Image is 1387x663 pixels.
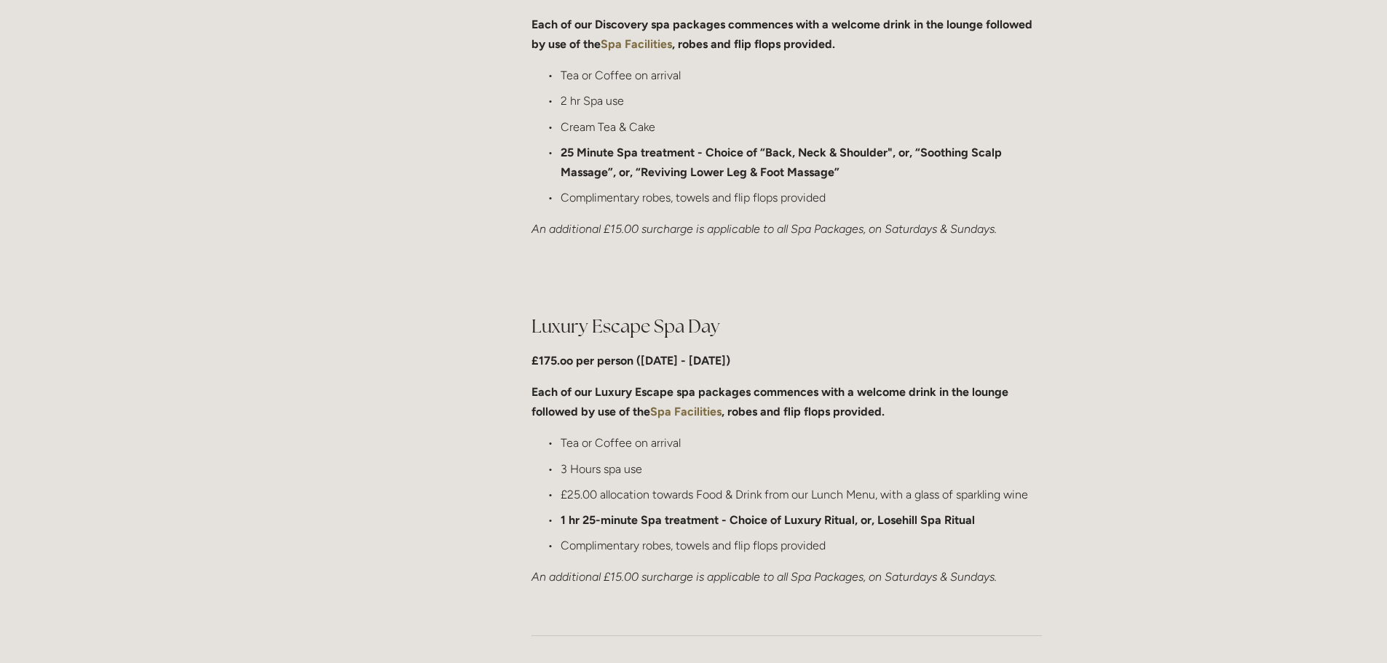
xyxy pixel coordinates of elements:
p: Cream Tea & Cake [561,117,1042,137]
strong: Each of our Luxury Escape spa packages commences with a welcome drink in the lounge followed by u... [532,385,1011,418]
strong: £175.oo per person ([DATE] - [DATE]) [532,354,730,368]
h2: Luxury Escape Spa Day [532,314,1042,339]
a: Spa Facilities [650,405,722,418]
p: Tea or Coffee on arrival [561,433,1042,453]
p: Tea or Coffee on arrival [561,65,1042,85]
p: 3 Hours spa use [561,459,1042,479]
strong: Each of our Discovery spa packages commences with a welcome drink in the lounge followed by use o... [532,17,1035,51]
strong: 25 Minute Spa treatment - Choice of “Back, Neck & Shoulder", or, “Soothing Scalp Massage”, or, “R... [561,146,1005,179]
a: Spa Facilities [601,37,672,51]
p: £25.00 allocation towards Food & Drink from our Lunch Menu, with a glass of sparkling wine [561,485,1042,504]
p: Complimentary robes, towels and flip flops provided [561,536,1042,555]
p: 2 hr Spa use [561,91,1042,111]
strong: , robes and flip flops provided. [672,37,835,51]
strong: , robes and flip flops provided. [722,405,885,418]
p: Complimentary robes, towels and flip flops provided [561,188,1042,207]
em: An additional £15.00 surcharge is applicable to all Spa Packages, on Saturdays & Sundays. [532,570,997,584]
em: An additional £15.00 surcharge is applicable to all Spa Packages, on Saturdays & Sundays. [532,222,997,236]
strong: 1 hr 25-minute Spa treatment - Choice of Luxury Ritual, or, Losehill Spa Ritual [561,513,975,527]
